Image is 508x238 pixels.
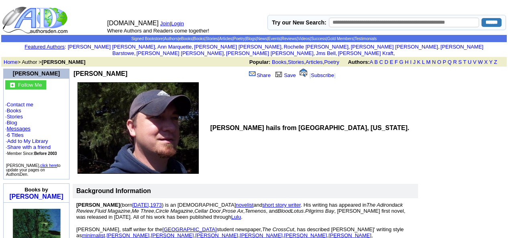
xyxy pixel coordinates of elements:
[262,226,294,232] i: The CrossCut
[437,59,441,65] a: O
[2,6,69,34] img: logo_ad.gif
[73,70,127,77] b: [PERSON_NAME]
[4,59,18,65] a: Home
[468,59,471,65] a: U
[277,208,304,214] i: BloodLotus
[10,83,15,87] img: gc.jpg
[7,120,17,126] a: Blog
[443,59,446,65] a: P
[284,44,348,50] a: Rochelle [PERSON_NAME]
[246,37,256,41] a: Blogs
[76,187,151,194] b: Background Information
[413,59,416,65] a: J
[34,151,57,156] b: Before 2003
[348,59,369,65] b: Authors:
[453,59,457,65] a: R
[136,51,137,56] font: i
[282,37,297,41] a: Reviews
[78,82,199,174] img: 8942.jpg
[410,59,412,65] a: I
[225,51,226,56] font: i
[405,59,408,65] a: H
[194,37,205,41] a: Books
[484,59,488,65] a: X
[379,59,383,65] a: C
[249,59,271,65] b: Popular:
[272,59,286,65] a: Books
[4,59,86,65] font: > Author >
[395,51,396,56] font: i
[458,59,462,65] a: S
[426,59,430,65] a: M
[231,214,241,220] a: Lulu
[160,20,170,26] a: Join
[76,202,120,208] b: [PERSON_NAME]
[248,72,271,78] a: Share
[245,208,266,214] i: Temenos
[107,28,209,34] font: Where Authors and Readers come together!
[6,138,51,156] font: · · ·
[384,59,388,65] a: D
[257,37,267,41] a: News
[132,202,149,208] a: [DATE]
[13,70,60,77] a: [PERSON_NAME]
[171,20,184,26] a: Login
[432,59,436,65] a: N
[18,82,42,88] font: Follow Me
[489,59,492,65] a: Y
[112,44,484,56] a: [PERSON_NAME] Barstowe
[68,44,155,50] a: [PERSON_NAME] [PERSON_NAME]
[300,69,307,77] img: alert.gif
[76,202,405,220] font: (born , ) is an [DEMOGRAPHIC_DATA] and . His writing has appeared in , , , , , , , and . , [PERSO...
[132,208,154,214] i: Me Three
[311,37,326,41] a: Success
[288,59,304,65] a: Stories
[273,72,296,78] a: Save
[374,59,378,65] a: B
[316,50,335,56] a: Jms Bell
[95,208,130,214] i: Fluid Magazine
[7,144,51,150] a: Share with a friend
[24,44,66,50] font: :
[473,59,477,65] a: V
[150,202,162,208] a: 1973
[40,163,57,168] a: click here
[170,20,187,26] font: |
[311,72,334,78] a: Subscribe
[6,163,61,177] font: [PERSON_NAME], to update your pages on AuthorsDen.
[24,44,65,50] a: Featured Authors
[68,44,484,56] font: , , , , , , , , , ,
[131,37,163,41] a: Signed Bookstore
[370,59,373,65] a: A
[131,37,377,41] span: | | | | | | | | | | | | | |
[194,44,281,50] a: [PERSON_NAME] [PERSON_NAME]
[337,51,338,56] font: i
[7,138,48,144] a: Add to My Library
[327,37,354,41] a: Gold Members
[478,59,483,65] a: W
[390,59,393,65] a: E
[249,59,504,65] font: , , ,
[42,59,86,65] b: [PERSON_NAME]
[179,37,192,41] a: eBooks
[36,205,37,207] img: shim.gif
[7,114,23,120] a: Stories
[351,44,438,50] a: [PERSON_NAME] [PERSON_NAME]
[222,208,243,214] i: Prose Ax
[268,37,281,41] a: Events
[298,37,310,41] a: Videos
[7,151,57,156] font: Member Since:
[236,202,253,208] a: novelist
[422,59,425,65] a: L
[262,202,300,208] a: short story writer
[355,37,377,41] a: Testimonials
[219,37,233,41] a: Articles
[7,132,24,138] a: 6 Titles
[249,71,256,77] img: share_page.gif
[76,202,403,214] i: The Adirondack Review
[210,124,409,131] b: [PERSON_NAME] hails from [GEOGRAPHIC_DATA], [US_STATE].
